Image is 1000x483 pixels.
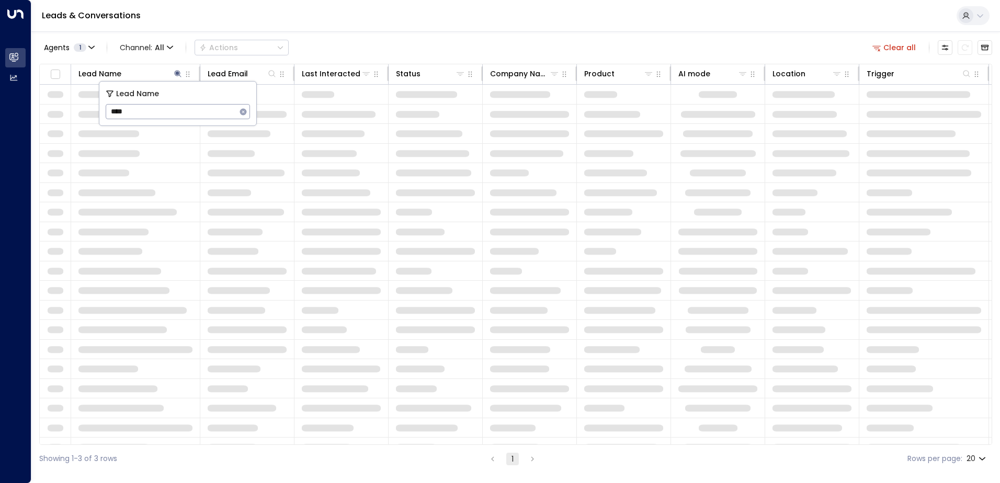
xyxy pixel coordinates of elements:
[772,67,805,80] div: Location
[116,88,159,100] span: Lead Name
[42,9,141,21] a: Leads & Conversations
[78,67,121,80] div: Lead Name
[490,67,560,80] div: Company Name
[39,40,98,55] button: Agents1
[958,40,972,55] span: Refresh
[116,40,177,55] button: Channel:All
[208,67,277,80] div: Lead Email
[678,67,748,80] div: AI mode
[39,453,117,464] div: Showing 1-3 of 3 rows
[867,67,894,80] div: Trigger
[868,40,921,55] button: Clear all
[74,43,86,52] span: 1
[867,67,972,80] div: Trigger
[978,40,992,55] button: Archived Leads
[584,67,615,80] div: Product
[490,67,549,80] div: Company Name
[155,43,164,52] span: All
[907,453,962,464] label: Rows per page:
[116,40,177,55] span: Channel:
[195,40,289,55] div: Button group with a nested menu
[506,453,519,465] button: page 1
[486,452,539,465] nav: pagination navigation
[938,40,952,55] button: Customize
[678,67,710,80] div: AI mode
[396,67,421,80] div: Status
[396,67,465,80] div: Status
[772,67,842,80] div: Location
[302,67,360,80] div: Last Interacted
[195,40,289,55] button: Actions
[302,67,371,80] div: Last Interacted
[967,451,988,466] div: 20
[44,44,70,51] span: Agents
[199,43,238,52] div: Actions
[584,67,654,80] div: Product
[78,67,183,80] div: Lead Name
[208,67,248,80] div: Lead Email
